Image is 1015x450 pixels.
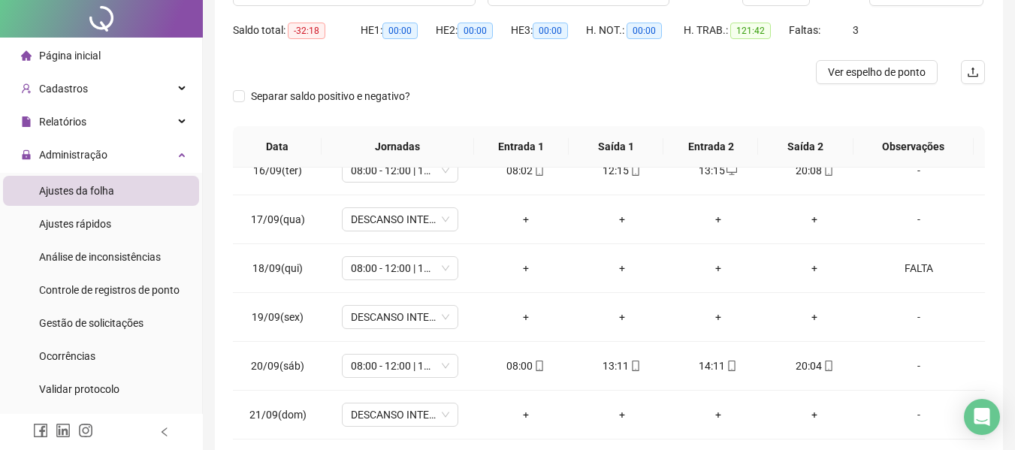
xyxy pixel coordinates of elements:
[245,88,416,104] span: Separar saldo positivo e negativo?
[474,126,569,168] th: Entrada 1
[39,383,119,395] span: Validar protocolo
[586,406,658,423] div: +
[39,149,107,161] span: Administração
[730,23,771,39] span: 121:42
[875,162,963,179] div: -
[39,50,101,62] span: Página inicial
[511,22,586,39] div: HE 3:
[322,126,474,168] th: Jornadas
[682,211,754,228] div: +
[252,262,303,274] span: 18/09(qui)
[490,309,562,325] div: +
[629,361,641,371] span: mobile
[725,165,737,176] span: desktop
[964,399,1000,435] div: Open Intercom Messenger
[21,149,32,160] span: lock
[382,23,418,39] span: 00:00
[875,358,963,374] div: -
[253,165,302,177] span: 16/09(ter)
[778,260,850,276] div: +
[351,403,449,426] span: DESCANSO INTER-JORNADA
[875,211,963,228] div: -
[569,126,663,168] th: Saída 1
[39,218,111,230] span: Ajustes rápidos
[663,126,758,168] th: Entrada 2
[682,260,754,276] div: +
[684,22,789,39] div: H. TRAB.:
[351,208,449,231] span: DESCANSO INTER-JORNADA
[586,162,658,179] div: 12:15
[875,260,963,276] div: FALTA
[33,423,48,438] span: facebook
[490,358,562,374] div: 08:00
[586,22,684,39] div: H. NOT.:
[822,361,834,371] span: mobile
[875,406,963,423] div: -
[778,211,850,228] div: +
[778,358,850,374] div: 20:04
[865,138,962,155] span: Observações
[39,317,143,329] span: Gestão de solicitações
[629,165,641,176] span: mobile
[967,66,979,78] span: upload
[490,260,562,276] div: +
[627,23,662,39] span: 00:00
[682,406,754,423] div: +
[251,360,304,372] span: 20/09(sáb)
[725,361,737,371] span: mobile
[586,358,658,374] div: 13:11
[252,311,304,323] span: 19/09(sex)
[21,116,32,127] span: file
[39,185,114,197] span: Ajustes da folha
[828,64,926,80] span: Ver espelho de ponto
[233,22,361,39] div: Saldo total:
[39,83,88,95] span: Cadastros
[351,257,449,279] span: 08:00 - 12:00 | 13:00 - 20:00
[490,162,562,179] div: 08:02
[56,423,71,438] span: linkedin
[78,423,93,438] span: instagram
[778,309,850,325] div: +
[21,83,32,94] span: user-add
[39,284,180,296] span: Controle de registros de ponto
[682,162,754,179] div: 13:15
[682,309,754,325] div: +
[778,162,850,179] div: 20:08
[39,350,95,362] span: Ocorrências
[159,427,170,437] span: left
[288,23,325,39] span: -32:18
[822,165,834,176] span: mobile
[249,409,307,421] span: 21/09(dom)
[21,50,32,61] span: home
[778,406,850,423] div: +
[586,309,658,325] div: +
[458,23,493,39] span: 00:00
[682,358,754,374] div: 14:11
[351,159,449,182] span: 08:00 - 12:00 | 13:00 - 20:00
[251,213,305,225] span: 17/09(qua)
[816,60,938,84] button: Ver espelho de ponto
[436,22,511,39] div: HE 2:
[853,126,974,168] th: Observações
[853,24,859,36] span: 3
[533,23,568,39] span: 00:00
[351,306,449,328] span: DESCANSO INTER-JORNADA
[39,251,161,263] span: Análise de inconsistências
[758,126,853,168] th: Saída 2
[533,165,545,176] span: mobile
[586,260,658,276] div: +
[351,355,449,377] span: 08:00 - 12:00 | 13:00 - 20:00
[875,309,963,325] div: -
[490,211,562,228] div: +
[533,361,545,371] span: mobile
[789,24,823,36] span: Faltas:
[490,406,562,423] div: +
[39,116,86,128] span: Relatórios
[586,211,658,228] div: +
[361,22,436,39] div: HE 1:
[233,126,322,168] th: Data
